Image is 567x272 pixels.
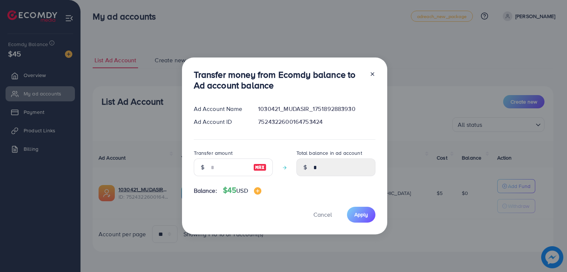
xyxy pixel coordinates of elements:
label: Transfer amount [194,149,233,157]
img: image [254,187,261,195]
button: Apply [347,207,375,223]
h4: $45 [223,186,261,195]
span: Balance: [194,186,217,195]
h3: Transfer money from Ecomdy balance to Ad account balance [194,69,364,91]
label: Total balance in ad account [296,149,362,157]
button: Cancel [304,207,341,223]
span: USD [236,186,248,195]
span: Cancel [313,210,332,219]
img: image [253,163,267,172]
div: 1030421_MUDASIR_1751892883930 [252,105,381,113]
div: Ad Account ID [188,118,252,126]
div: Ad Account Name [188,105,252,113]
span: Apply [354,211,368,218]
div: 7524322600164753424 [252,118,381,126]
